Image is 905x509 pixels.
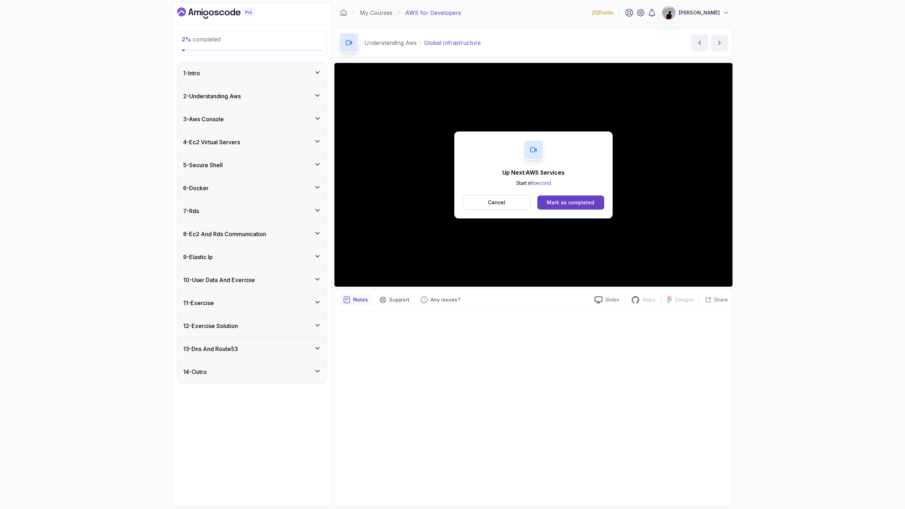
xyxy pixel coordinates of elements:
span: 2 % [182,36,191,43]
span: 1 second [532,180,551,186]
p: Understanding Aws [364,39,417,47]
p: Slides [605,296,619,303]
p: Designs [675,296,694,303]
iframe: 3 - Global Infrastructure [334,63,732,287]
button: 2-Understanding Aws [177,85,327,107]
h3: 10 - User Data And Exercise [183,276,255,284]
button: Share [699,296,728,303]
button: 12-Exercise Solution [177,315,327,337]
button: notes button [339,294,372,305]
p: Cancel [488,199,505,206]
h3: 3 - Aws Console [183,115,224,123]
a: Slides [589,296,625,304]
h3: 5 - Secure Shell [183,161,223,169]
p: Start in [502,180,565,187]
h3: 12 - Exercise Solution [183,322,238,330]
p: Share [714,296,728,303]
button: 1-Intro [177,62,327,84]
h3: 11 - Exercise [183,299,214,307]
button: user profile image[PERSON_NAME] [662,6,730,20]
button: 3-Aws Console [177,108,327,130]
button: 7-Rds [177,200,327,222]
button: next content [711,34,728,51]
h3: 9 - Elastic Ip [183,253,213,261]
p: Global Infrastructure [424,39,481,47]
p: [PERSON_NAME] [679,9,720,16]
button: 9-Elastic Ip [177,246,327,268]
button: 5-Secure Shell [177,154,327,176]
p: Any issues? [431,296,460,303]
h3: 8 - Ec2 And Rds Communication [183,230,266,238]
h3: 1 - Intro [183,69,200,77]
button: Support button [375,294,414,305]
h3: 4 - Ec2 Virtual Servers [183,138,240,146]
p: Notes [353,296,368,303]
button: 11-Exercise [177,292,327,314]
p: Up Next: AWS Services [502,168,565,177]
p: Support [389,296,409,303]
button: Feedback button [416,294,465,305]
h3: 6 - Docker [183,184,209,192]
button: 6-Docker [177,177,327,199]
a: My Courses [360,8,392,17]
button: previous content [691,34,708,51]
button: 14-Outro [177,361,327,383]
p: 212 Points [592,9,613,16]
img: user profile image [662,6,676,19]
h3: 7 - Rds [183,207,199,215]
button: 8-Ec2 And Rds Communication [177,223,327,245]
p: Repo [643,296,655,303]
span: completed [182,36,221,43]
button: 4-Ec2 Virtual Servers [177,131,327,153]
button: 10-User Data And Exercise [177,269,327,291]
button: Mark as completed [537,195,604,210]
h3: 14 - Outro [183,368,207,376]
button: Cancel [463,195,530,210]
div: Mark as completed [547,199,594,206]
a: Dashboard [177,7,270,19]
h3: 2 - Understanding Aws [183,92,241,100]
button: 13-Dns And Route53 [177,338,327,360]
h3: 13 - Dns And Route53 [183,345,238,353]
a: Dashboard [340,9,347,16]
p: AWS for Developers [405,8,461,17]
